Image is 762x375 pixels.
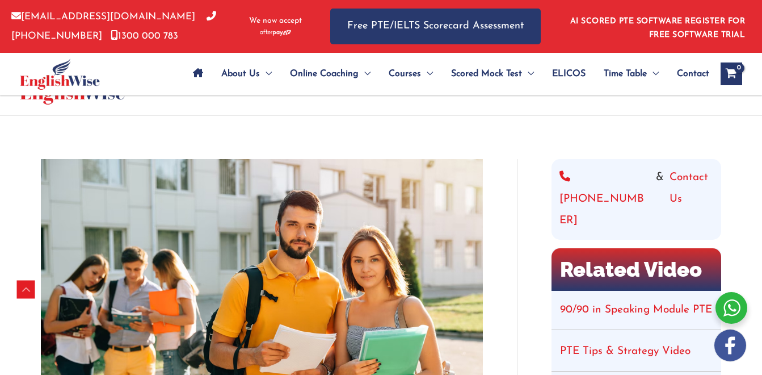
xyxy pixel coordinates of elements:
span: Online Coaching [290,54,359,94]
span: We now accept [249,15,302,27]
a: [PHONE_NUMBER] [11,12,216,40]
a: Free PTE/IELTS Scorecard Assessment [330,9,541,44]
img: white-facebook.png [714,330,746,361]
a: Online CoachingMenu Toggle [281,54,380,94]
span: Menu Toggle [647,54,659,94]
aside: Header Widget 1 [563,8,751,45]
div: & [559,167,713,232]
h2: Related Video [551,248,721,290]
img: cropped-ew-logo [20,59,100,90]
a: PTE Tips & Strategy Video [560,346,691,357]
a: 90/90 in Speaking Module PTE [560,305,712,315]
span: Contact [677,54,709,94]
a: Contact Us [670,167,713,232]
span: Menu Toggle [260,54,272,94]
img: Afterpay-Logo [260,30,291,36]
a: AI SCORED PTE SOFTWARE REGISTER FOR FREE SOFTWARE TRIAL [570,17,746,39]
a: View Shopping Cart, empty [721,63,742,85]
span: Courses [389,54,421,94]
a: Time TableMenu Toggle [595,54,668,94]
span: Time Table [604,54,647,94]
nav: Site Navigation: Main Menu [184,54,709,94]
a: CoursesMenu Toggle [380,54,442,94]
a: About UsMenu Toggle [212,54,281,94]
a: [EMAIL_ADDRESS][DOMAIN_NAME] [11,12,195,22]
a: 1300 000 783 [111,31,178,41]
a: Scored Mock TestMenu Toggle [442,54,543,94]
span: Menu Toggle [522,54,534,94]
span: ELICOS [552,54,586,94]
a: ELICOS [543,54,595,94]
span: About Us [221,54,260,94]
a: Contact [668,54,709,94]
span: Menu Toggle [359,54,371,94]
span: Scored Mock Test [451,54,522,94]
span: Menu Toggle [421,54,433,94]
a: [PHONE_NUMBER] [559,167,650,232]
